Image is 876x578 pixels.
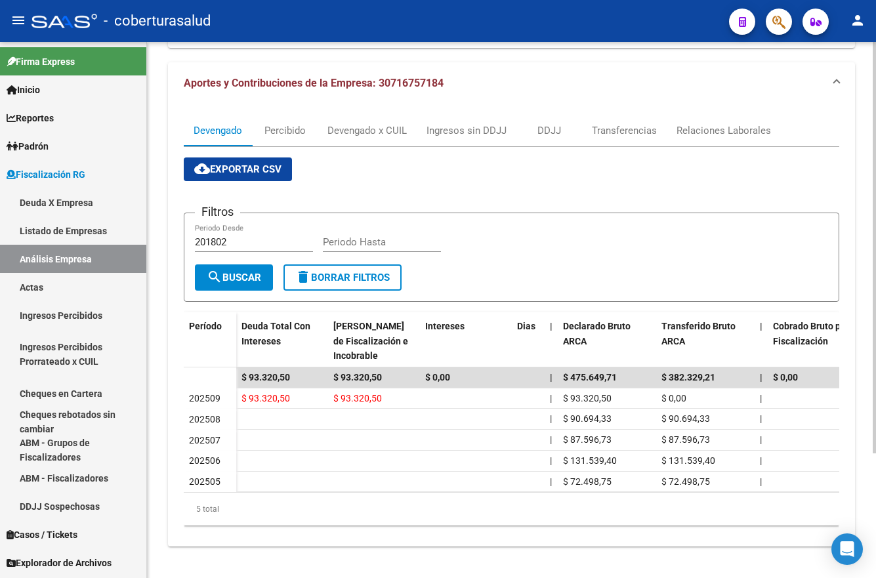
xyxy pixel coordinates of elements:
[760,476,762,487] span: |
[661,413,710,424] span: $ 90.694,33
[328,312,420,370] datatable-header-cell: Deuda Bruta Neto de Fiscalización e Incobrable
[517,321,535,331] span: Dias
[550,413,552,424] span: |
[241,372,290,382] span: $ 93.320,50
[773,372,798,382] span: $ 0,00
[236,312,328,370] datatable-header-cell: Deuda Total Con Intereses
[264,123,306,138] div: Percibido
[550,434,552,445] span: |
[184,493,839,526] div: 5 total
[512,312,545,370] datatable-header-cell: Dias
[563,434,612,445] span: $ 87.596,73
[760,434,762,445] span: |
[7,167,85,182] span: Fiscalización RG
[295,272,390,283] span: Borrar Filtros
[563,393,612,403] span: $ 93.320,50
[550,476,552,487] span: |
[656,312,755,370] datatable-header-cell: Transferido Bruto ARCA
[550,372,553,382] span: |
[7,556,112,570] span: Explorador de Archivos
[558,312,656,370] datatable-header-cell: Declarado Bruto ARCA
[241,321,310,346] span: Deuda Total Con Intereses
[207,272,261,283] span: Buscar
[189,476,220,487] span: 202505
[168,62,855,104] mat-expansion-panel-header: Aportes y Contribuciones de la Empresa: 30716757184
[661,321,736,346] span: Transferido Bruto ARCA
[563,476,612,487] span: $ 72.498,75
[755,312,768,370] datatable-header-cell: |
[760,372,762,382] span: |
[850,12,866,28] mat-icon: person
[168,104,855,547] div: Aportes y Contribuciones de la Empresa: 30716757184
[760,393,762,403] span: |
[333,372,382,382] span: $ 93.320,50
[550,321,553,331] span: |
[195,264,273,291] button: Buscar
[661,393,686,403] span: $ 0,00
[550,393,552,403] span: |
[7,83,40,97] span: Inicio
[189,321,222,331] span: Período
[661,372,715,382] span: $ 382.329,21
[563,455,617,466] span: $ 131.539,40
[760,413,762,424] span: |
[563,413,612,424] span: $ 90.694,33
[104,7,211,35] span: - coberturasalud
[7,139,49,154] span: Padrón
[661,434,710,445] span: $ 87.596,73
[760,455,762,466] span: |
[327,123,407,138] div: Devengado x CUIL
[194,161,210,176] mat-icon: cloud_download
[425,321,465,331] span: Intereses
[194,123,242,138] div: Devengado
[189,455,220,466] span: 202506
[189,435,220,445] span: 202507
[333,393,382,403] span: $ 93.320,50
[189,414,220,424] span: 202508
[420,312,512,370] datatable-header-cell: Intereses
[241,393,290,403] span: $ 93.320,50
[7,527,77,542] span: Casos / Tickets
[760,321,762,331] span: |
[7,111,54,125] span: Reportes
[768,312,866,370] datatable-header-cell: Cobrado Bruto por Fiscalización
[184,157,292,181] button: Exportar CSV
[283,264,402,291] button: Borrar Filtros
[677,123,771,138] div: Relaciones Laborales
[537,123,561,138] div: DDJJ
[563,372,617,382] span: $ 475.649,71
[563,321,631,346] span: Declarado Bruto ARCA
[592,123,657,138] div: Transferencias
[195,203,240,221] h3: Filtros
[831,533,863,565] div: Open Intercom Messenger
[661,476,710,487] span: $ 72.498,75
[550,455,552,466] span: |
[184,312,236,367] datatable-header-cell: Período
[7,54,75,69] span: Firma Express
[194,163,282,175] span: Exportar CSV
[425,372,450,382] span: $ 0,00
[773,321,849,346] span: Cobrado Bruto por Fiscalización
[10,12,26,28] mat-icon: menu
[545,312,558,370] datatable-header-cell: |
[333,321,408,361] span: [PERSON_NAME] de Fiscalización e Incobrable
[207,269,222,285] mat-icon: search
[189,393,220,403] span: 202509
[184,77,444,89] span: Aportes y Contribuciones de la Empresa: 30716757184
[295,269,311,285] mat-icon: delete
[427,123,507,138] div: Ingresos sin DDJJ
[661,455,715,466] span: $ 131.539,40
